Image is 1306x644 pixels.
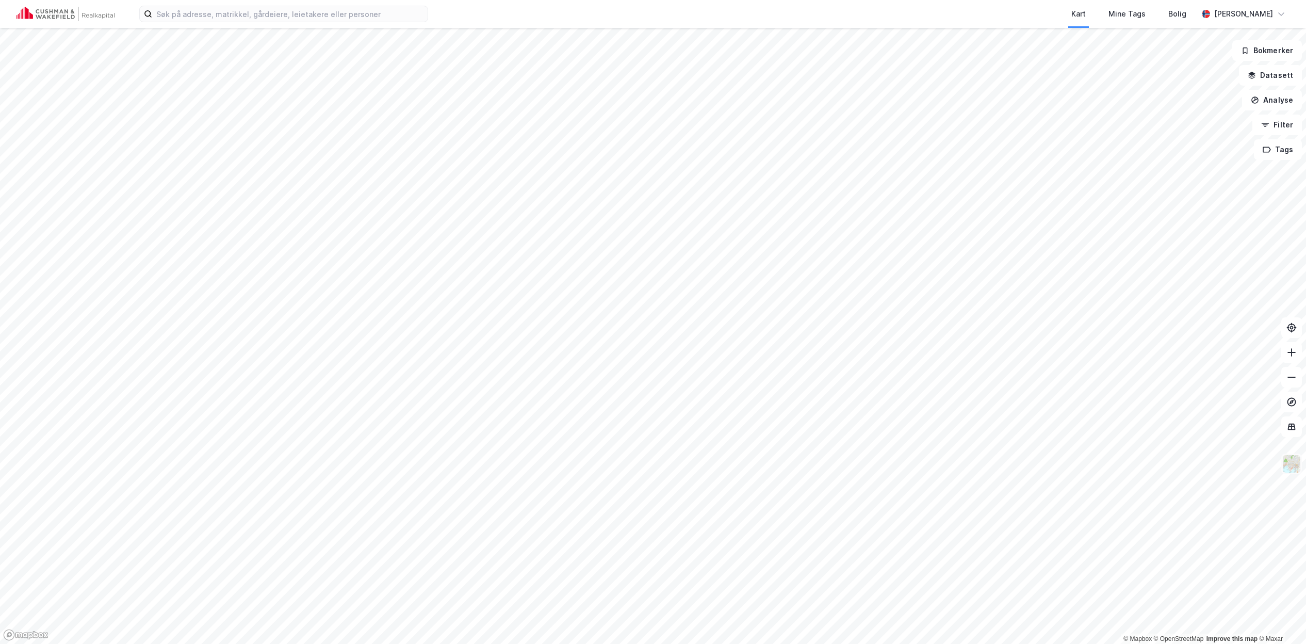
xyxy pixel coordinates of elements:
a: OpenStreetMap [1154,635,1204,642]
div: [PERSON_NAME] [1214,8,1273,20]
div: Kart [1071,8,1086,20]
a: Mapbox homepage [3,629,48,641]
div: Kontrollprogram for chat [1254,594,1306,644]
input: Søk på adresse, matrikkel, gårdeiere, leietakere eller personer [152,6,428,22]
button: Filter [1252,115,1302,135]
div: Bolig [1168,8,1186,20]
button: Analyse [1242,90,1302,110]
div: Mine Tags [1108,8,1146,20]
a: Improve this map [1206,635,1258,642]
button: Datasett [1239,65,1302,86]
img: cushman-wakefield-realkapital-logo.202ea83816669bd177139c58696a8fa1.svg [17,7,115,21]
button: Tags [1254,139,1302,160]
button: Bokmerker [1232,40,1302,61]
iframe: Chat Widget [1254,594,1306,644]
img: Z [1282,454,1301,474]
a: Mapbox [1123,635,1152,642]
